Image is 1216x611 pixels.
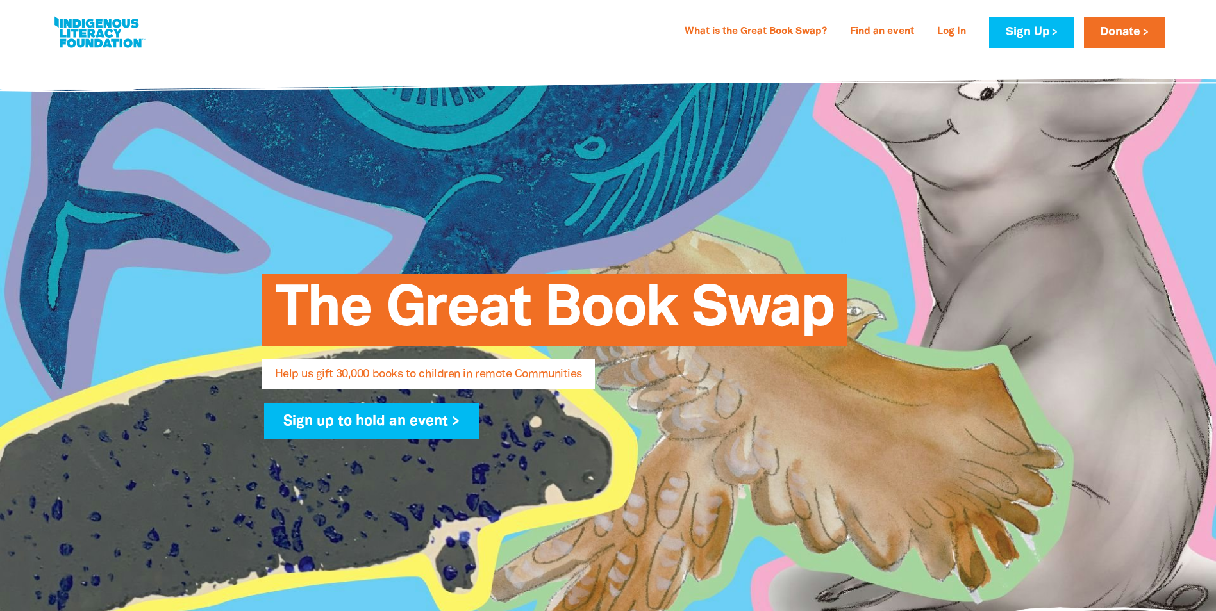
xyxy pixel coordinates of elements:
a: Log In [929,22,974,42]
span: Help us gift 30,000 books to children in remote Communities [275,369,582,389]
span: The Great Book Swap [275,284,835,346]
a: Find an event [842,22,922,42]
a: What is the Great Book Swap? [677,22,835,42]
a: Donate [1084,17,1165,48]
a: Sign up to hold an event > [264,403,480,439]
a: Sign Up [989,17,1073,48]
